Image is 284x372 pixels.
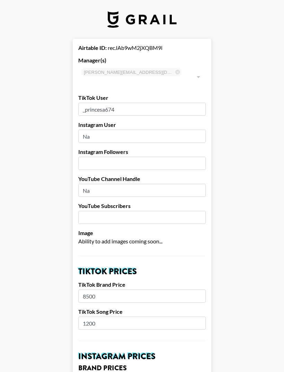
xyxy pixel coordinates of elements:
[78,44,206,51] div: recJAb9wM2jXQBM9i
[78,57,206,64] label: Manager(s)
[78,238,162,244] span: Ability to add images coming soon...
[78,352,206,361] h2: Instagram Prices
[78,148,206,155] label: Instagram Followers
[107,11,177,28] img: Grail Talent Logo
[78,202,206,209] label: YouTube Subscribers
[78,44,107,51] strong: Airtable ID:
[78,94,206,101] label: TikTok User
[78,121,206,128] label: Instagram User
[78,267,206,276] h2: TikTok Prices
[78,230,206,236] label: Image
[78,365,206,372] h3: Brand Prices
[78,175,206,182] label: YouTube Channel Handle
[78,281,206,288] label: TikTok Brand Price
[78,308,206,315] label: TikTok Song Price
